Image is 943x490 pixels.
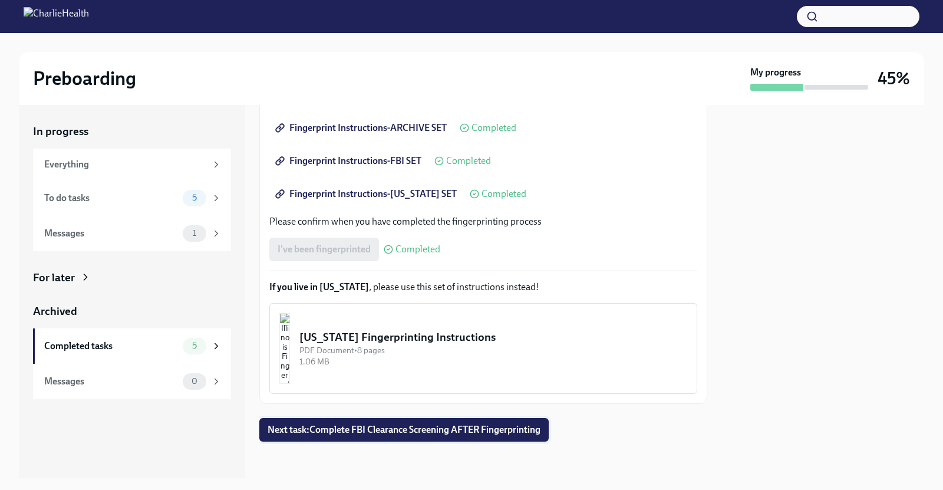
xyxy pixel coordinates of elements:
span: 5 [185,193,204,202]
h3: 45% [878,68,910,89]
a: Fingerprint Instructions-ARCHIVE SET [269,116,455,140]
a: Completed tasks5 [33,328,231,364]
p: Please confirm when you have completed the fingerprinting process [269,215,697,228]
a: Fingerprint Instructions-[US_STATE] SET [269,182,465,206]
button: [US_STATE] Fingerprinting InstructionsPDF Document•8 pages1.06 MB [269,303,697,394]
div: PDF Document • 8 pages [299,345,687,356]
a: Messages0 [33,364,231,399]
span: Completed [446,156,491,166]
span: 1 [186,229,203,238]
a: To do tasks5 [33,180,231,216]
a: Fingerprint Instructions-FBI SET [269,149,430,173]
h2: Preboarding [33,67,136,90]
strong: If you live in [US_STATE] [269,281,369,292]
a: Messages1 [33,216,231,251]
div: For later [33,270,75,285]
div: 1.06 MB [299,356,687,367]
img: CharlieHealth [24,7,89,26]
span: Completed [482,189,526,199]
a: Everything [33,149,231,180]
span: Fingerprint Instructions-ARCHIVE SET [278,122,447,134]
span: Next task : Complete FBI Clearance Screening AFTER Fingerprinting [268,424,540,436]
div: To do tasks [44,192,178,205]
span: Completed [471,123,516,133]
div: Completed tasks [44,340,178,353]
strong: My progress [750,66,801,79]
p: , please use this set of instructions instead! [269,281,697,294]
span: Completed [395,245,440,254]
span: 0 [184,377,205,386]
a: Archived [33,304,231,319]
button: Next task:Complete FBI Clearance Screening AFTER Fingerprinting [259,418,549,442]
a: In progress [33,124,231,139]
span: Fingerprint Instructions-[US_STATE] SET [278,188,457,200]
a: For later [33,270,231,285]
span: Fingerprint Instructions-FBI SET [278,155,421,167]
div: Messages [44,375,178,388]
div: Messages [44,227,178,240]
img: Illinois Fingerprinting Instructions [279,313,290,384]
div: Everything [44,158,206,171]
span: 5 [185,341,204,350]
div: [US_STATE] Fingerprinting Instructions [299,330,687,345]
